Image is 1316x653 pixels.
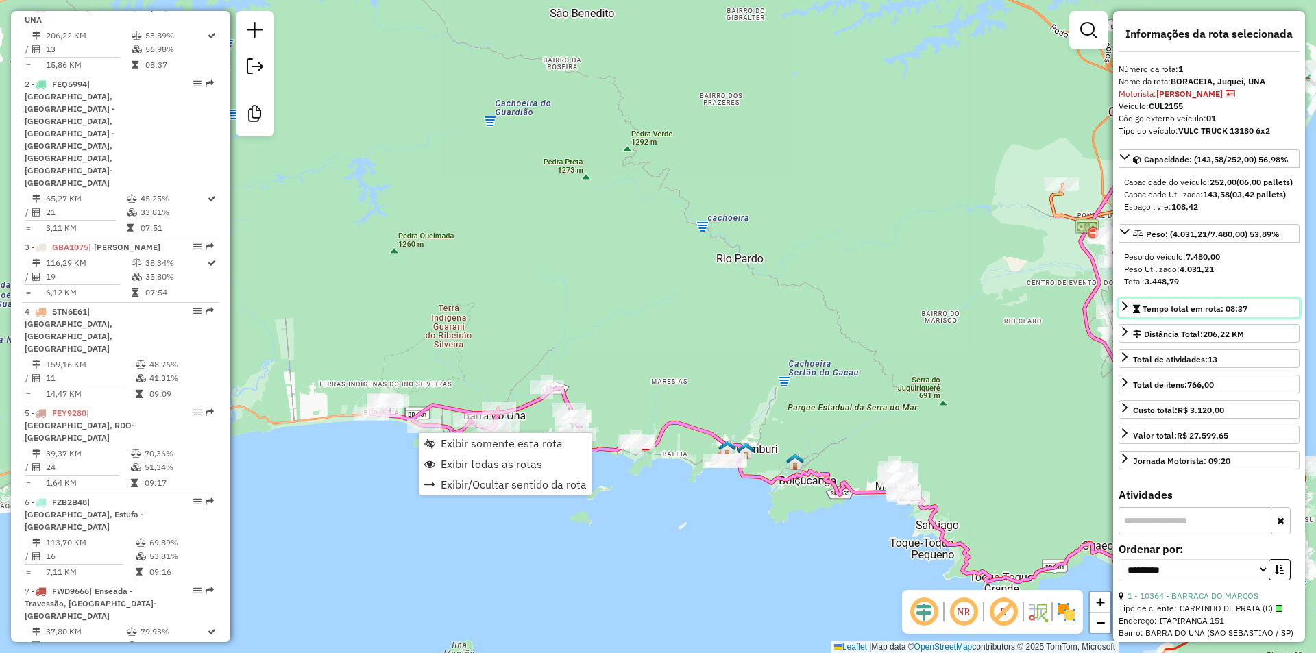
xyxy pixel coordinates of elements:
[1111,217,1129,235] img: DIEGO MORENO GONCALVES
[1171,76,1265,86] strong: BORACEIA, Juqueí, UNA
[140,625,206,639] td: 79,93%
[140,221,206,235] td: 07:51
[144,447,213,460] td: 70,36%
[52,79,87,89] span: FEQ5994
[1236,177,1293,187] strong: (06,00 pallets)
[25,476,32,490] td: =
[45,625,126,639] td: 37,80 KM
[136,390,143,398] i: Tempo total em rota
[52,242,88,252] span: GBA1075
[32,360,40,369] i: Distância Total
[419,454,592,474] li: Exibir todas as rotas
[45,256,131,270] td: 116,29 KM
[1119,349,1300,368] a: Total de atividades:13
[419,474,592,495] li: Exibir/Ocultar sentido da rota
[1178,405,1224,415] strong: R$ 3.120,00
[131,479,138,487] i: Tempo total em rota
[1128,591,1258,601] a: 1 - 10364 - BARRACA DO MARCOS
[1119,149,1300,168] a: Capacidade: (143,58/252,00) 56,98%
[45,221,126,235] td: 3,11 KM
[25,371,32,385] td: /
[1110,216,1128,234] img: DIEGO MORENO GONÇALVES
[25,306,112,354] span: 4 -
[32,628,40,636] i: Distância Total
[1119,400,1300,419] a: Custo total:R$ 3.120,00
[45,565,135,579] td: 7,11 KM
[441,479,587,490] span: Exibir/Ocultar sentido da rota
[32,208,40,217] i: Total de Atividades
[206,408,214,417] em: Rota exportada
[132,273,142,281] i: % de utilização da cubagem
[1075,16,1102,44] a: Exibir filtros
[45,550,135,563] td: 16
[1133,430,1228,442] div: Valor total:
[32,195,40,203] i: Distância Total
[145,29,206,42] td: 53,89%
[145,42,206,56] td: 56,98%
[1119,224,1300,243] a: Peso: (4.031,21/7.480,00) 53,89%
[131,449,141,458] i: % de utilização do peso
[52,497,87,507] span: FZB2B48
[1119,112,1300,125] div: Código externo veículo:
[149,387,214,401] td: 09:09
[1119,639,1300,652] div: Pedidos:
[145,286,206,299] td: 07:54
[25,639,32,652] td: /
[1187,380,1214,390] strong: 766,00
[1133,455,1230,467] div: Jornada Motorista: 09:20
[1119,489,1300,502] h4: Atividades
[25,286,32,299] td: =
[145,270,206,284] td: 35,80%
[1119,75,1300,88] div: Nome da rota:
[1149,101,1183,111] strong: CUL2155
[737,442,755,460] img: P.A FLOR DO CACAU
[25,221,32,235] td: =
[193,408,202,417] em: Opções
[1119,375,1300,393] a: Total de itens:766,00
[1180,264,1214,274] strong: 4.031,21
[1230,189,1286,199] strong: (03,42 pallets)
[25,586,157,621] span: | Enseada - Travessão, [GEOGRAPHIC_DATA]-[GEOGRAPHIC_DATA]
[25,497,144,532] span: | [GEOGRAPHIC_DATA], Estufa - [GEOGRAPHIC_DATA]
[145,256,206,270] td: 38,34%
[32,552,40,560] i: Total de Atividades
[441,458,542,469] span: Exibir todas as rotas
[140,192,206,206] td: 45,25%
[45,639,126,652] td: 9
[136,360,146,369] i: % de utilização do peso
[1090,592,1110,613] a: Zoom in
[193,243,202,251] em: Opções
[25,270,32,284] td: /
[1056,601,1077,623] img: Exibir/Ocultar setores
[25,242,160,252] span: 3 -
[193,307,202,315] em: Opções
[149,550,214,563] td: 53,81%
[1151,640,1197,650] a: 18885224
[718,440,736,458] img: LIZA STEFANIE JARDIM DOS SANTOS
[25,550,32,563] td: /
[1027,601,1049,623] img: Fluxo de ruas
[1133,379,1214,391] div: Total de itens:
[45,460,130,474] td: 24
[149,371,214,385] td: 41,31%
[987,595,1020,628] span: Exibir rótulo
[1190,641,1197,650] i: Observações
[1156,88,1223,99] strong: [PERSON_NAME]
[45,270,131,284] td: 19
[1119,63,1300,75] div: Número da rota:
[32,641,40,650] i: Total de Atividades
[145,58,206,72] td: 08:37
[208,259,216,267] i: Rota otimizada
[1178,64,1183,74] strong: 1
[1119,171,1300,219] div: Capacidade: (143,58/252,00) 56,98%
[132,32,142,40] i: % de utilização do peso
[206,79,214,88] em: Rota exportada
[1119,615,1300,627] div: Endereço: ITAPIRANGA 151
[1210,177,1236,187] strong: 252,00
[831,641,1119,653] div: Map data © contributors,© 2025 TomTom, Microsoft
[914,642,973,652] a: OpenStreetMap
[144,460,213,474] td: 51,34%
[1208,354,1217,365] strong: 13
[1133,328,1244,341] div: Distância Total:
[127,641,137,650] i: % de utilização da cubagem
